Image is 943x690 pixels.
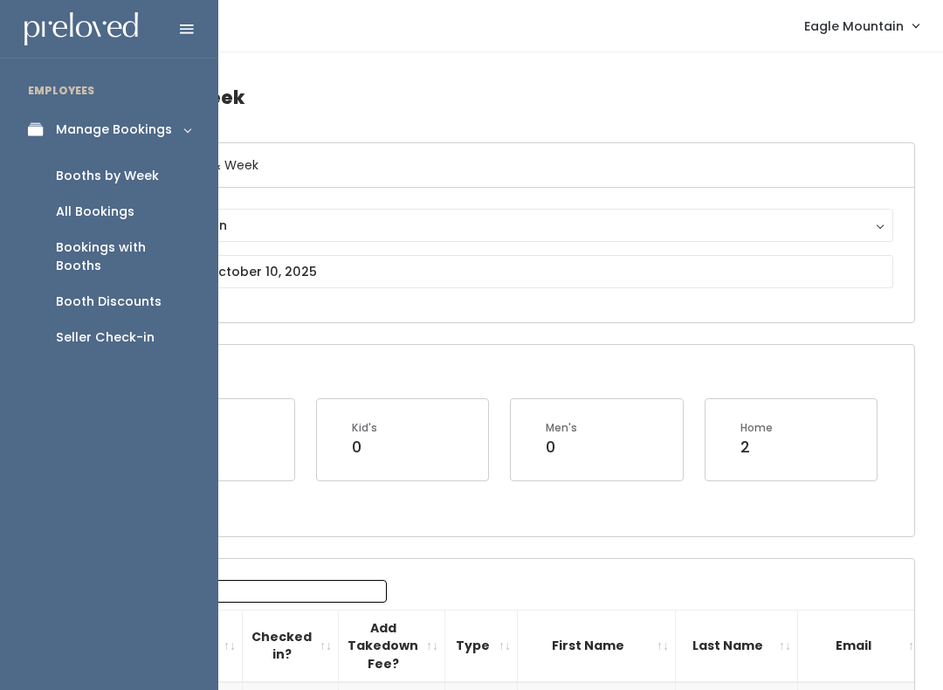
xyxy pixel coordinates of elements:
div: Bookings with Booths [56,238,190,275]
th: Last Name: activate to sort column ascending [676,610,798,682]
div: 0 [546,436,577,459]
div: All Bookings [56,203,134,221]
span: Eagle Mountain [804,17,904,36]
th: First Name: activate to sort column ascending [518,610,676,682]
div: Men's [546,420,577,436]
img: preloved logo [24,12,138,46]
div: Seller Check-in [56,328,155,347]
div: Manage Bookings [56,121,172,139]
th: Type: activate to sort column ascending [445,610,518,682]
div: Booth Discounts [56,293,162,311]
div: Home [740,420,773,436]
div: 2 [740,436,773,459]
button: Eagle Mountain [111,209,893,242]
div: Kid's [352,420,377,436]
a: Eagle Mountain [787,7,936,45]
h4: Booths by Week [89,73,915,121]
div: Eagle Mountain [127,216,877,235]
h6: Select Location & Week [90,143,914,188]
th: Checked in?: activate to sort column ascending [243,610,339,682]
div: 0 [352,436,377,459]
label: Search: [100,580,387,603]
input: October 4 - October 10, 2025 [111,255,893,288]
div: Booths by Week [56,167,159,185]
input: Search: [164,580,387,603]
th: Add Takedown Fee?: activate to sort column ascending [339,610,445,682]
th: Email: activate to sort column ascending [798,610,927,682]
